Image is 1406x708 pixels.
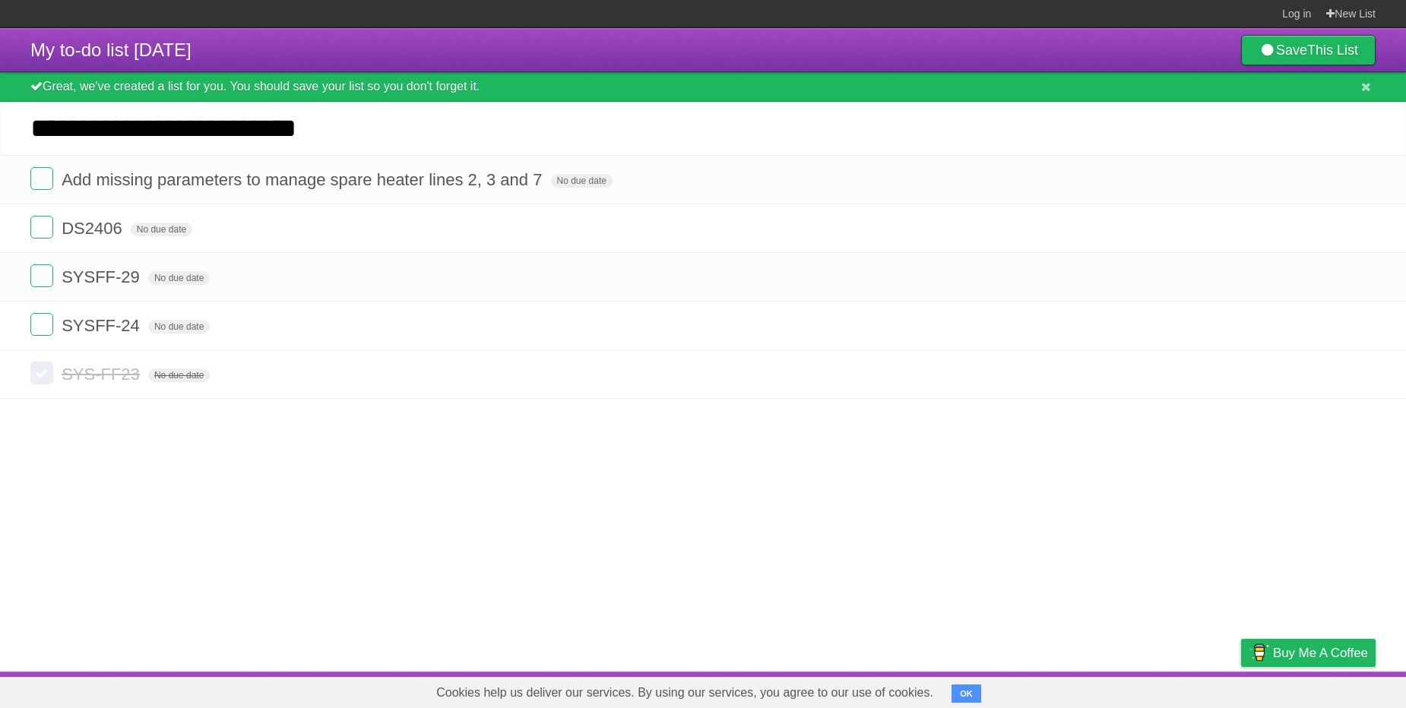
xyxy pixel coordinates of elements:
[30,40,192,60] span: My to-do list [DATE]
[1307,43,1358,58] b: This List
[30,362,53,384] label: Done
[1039,675,1071,704] a: About
[1170,675,1203,704] a: Terms
[30,313,53,336] label: Done
[62,267,144,286] span: SYSFF-29
[1241,639,1376,667] a: Buy me a coffee
[148,320,210,333] span: No due date
[1273,640,1368,666] span: Buy me a coffee
[62,316,144,335] span: SYSFF-24
[148,271,210,285] span: No due date
[1280,675,1376,704] a: Suggest a feature
[62,219,126,238] span: DS2406
[148,368,210,382] span: No due date
[421,678,948,708] span: Cookies help us deliver our services. By using our services, you agree to our use of cookies.
[30,264,53,287] label: Done
[1249,640,1269,665] img: Buy me a coffee
[551,174,613,188] span: No due date
[1221,675,1261,704] a: Privacy
[30,216,53,239] label: Done
[62,365,144,384] span: SYS-FF23
[131,223,192,236] span: No due date
[952,684,981,703] button: OK
[30,167,53,190] label: Done
[1089,675,1151,704] a: Developers
[62,170,546,189] span: Add missing parameters to manage spare heater lines 2, 3 and 7
[1241,35,1376,65] a: SaveThis List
